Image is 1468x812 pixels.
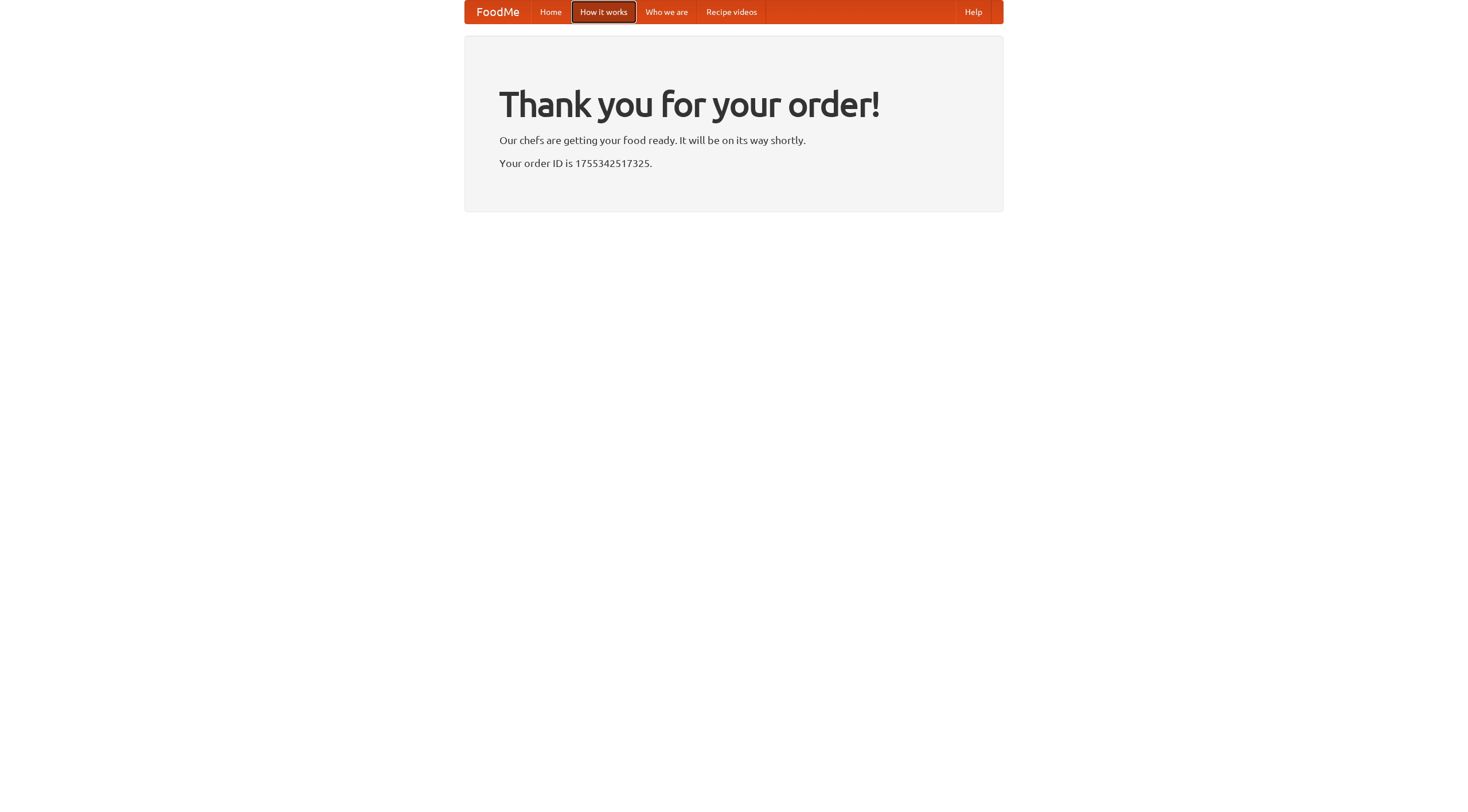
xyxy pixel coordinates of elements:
[499,76,969,131] h1: Thank you for your order!
[571,1,637,24] a: How it works
[465,1,531,24] a: FoodMe
[697,1,766,24] a: Recipe videos
[956,1,991,24] a: Help
[499,131,969,149] p: Our chefs are getting your food ready. It will be on its way shortly.
[499,154,969,172] p: Your order ID is 1755342517325.
[637,1,697,24] a: Who we are
[531,1,571,24] a: Home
